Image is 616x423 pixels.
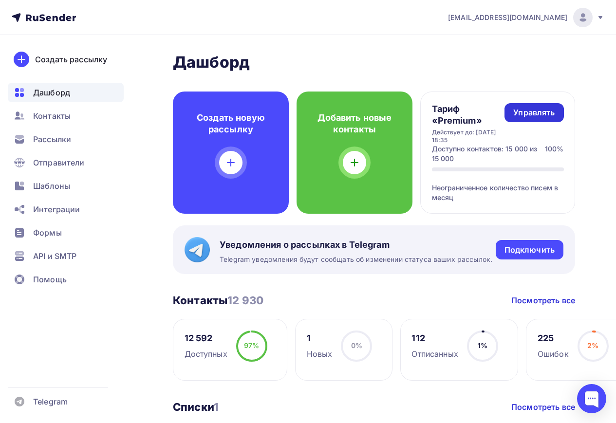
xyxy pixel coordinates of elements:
span: Контакты [33,110,71,122]
span: 0% [351,341,362,349]
span: Отправители [33,157,85,168]
div: Новых [307,348,333,360]
h3: Списки [173,400,219,414]
span: 97% [244,341,259,349]
span: 2% [587,341,598,349]
a: Посмотреть все [511,294,575,306]
a: Отправители [8,153,124,172]
span: 12 930 [227,294,263,307]
h2: Дашборд [173,53,575,72]
a: Дашборд [8,83,124,102]
a: Посмотреть все [511,401,575,413]
span: Интеграции [33,203,80,215]
h3: Контакты [173,294,263,307]
div: Отписанных [411,348,458,360]
span: Помощь [33,274,67,285]
span: [EMAIL_ADDRESS][DOMAIN_NAME] [448,13,567,22]
div: 1 [307,332,333,344]
span: Дашборд [33,87,70,98]
div: Создать рассылку [35,54,107,65]
div: Доступно контактов: 15 000 из 15 000 [432,144,545,164]
div: Ошибок [538,348,569,360]
div: Неограниченное количество писем в месяц [432,171,564,202]
div: 100% [545,144,564,164]
div: Действует до: [DATE] 18:35 [432,129,505,144]
span: 1% [478,341,487,349]
div: 225 [538,332,569,344]
div: 12 592 [185,332,227,344]
div: Управлять [513,107,555,118]
span: 1 [214,401,219,413]
span: Уведомления о рассылках в Telegram [220,239,492,251]
span: Telegram уведомления будут сообщать об изменении статуса ваших рассылок. [220,255,492,264]
a: Контакты [8,106,124,126]
a: [EMAIL_ADDRESS][DOMAIN_NAME] [448,8,604,27]
span: Рассылки [33,133,71,145]
a: Рассылки [8,129,124,149]
a: Формы [8,223,124,242]
div: Подключить [504,244,555,256]
span: Шаблоны [33,180,70,192]
span: Формы [33,227,62,239]
div: 112 [411,332,458,344]
div: Доступных [185,348,227,360]
a: Шаблоны [8,176,124,196]
h4: Создать новую рассылку [188,112,273,135]
span: API и SMTP [33,250,76,262]
h4: Тариф «Premium» [432,103,505,127]
h4: Добавить новые контакты [312,112,397,135]
span: Telegram [33,396,68,407]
